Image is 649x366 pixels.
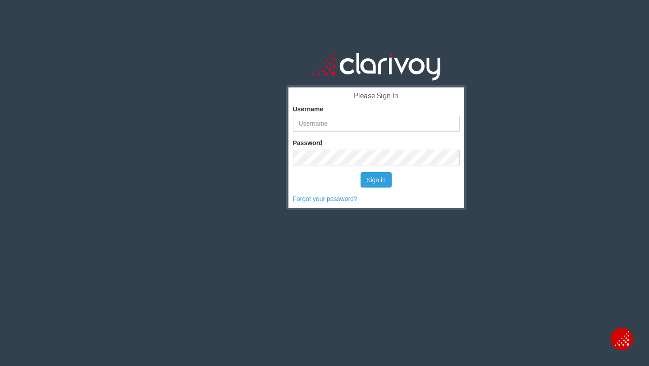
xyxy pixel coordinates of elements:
input: Username [293,116,460,132]
label: Username [293,105,324,114]
label: Password [293,138,323,147]
h3: Please Sign In [293,92,460,100]
button: Sign in [361,172,392,188]
img: clarivoy_whitetext_transbg.svg [312,50,440,82]
a: Forgot your password? [293,195,357,202]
